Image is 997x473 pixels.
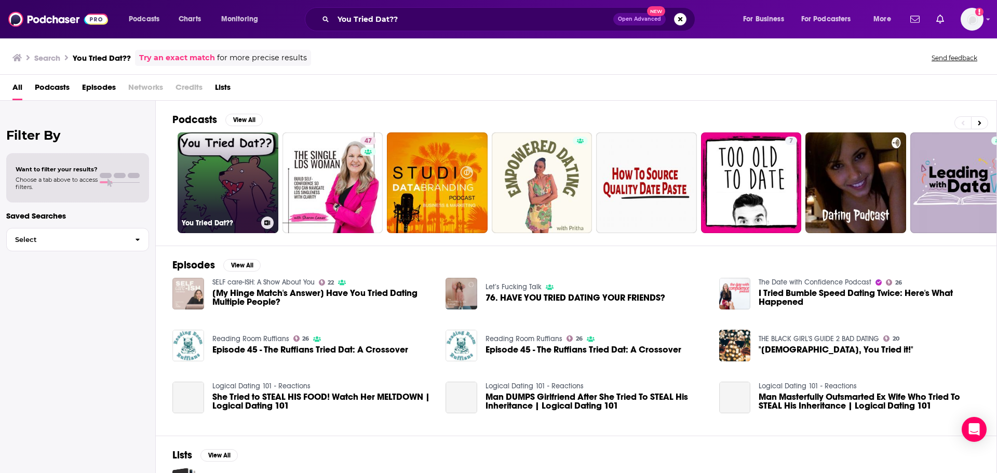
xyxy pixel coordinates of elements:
button: View All [225,114,263,126]
a: SELF care-ISH: A Show About You [212,278,315,287]
a: 22 [319,279,334,286]
a: EpisodesView All [172,259,261,272]
a: I Tried Bumble Speed Dating Twice: Here's What Happened [759,289,980,306]
a: 47 [282,132,383,233]
div: Open Intercom Messenger [962,417,987,442]
a: All [12,79,22,100]
img: [My Hinge Match's Answer] Have You Tried Dating Multiple People? [172,278,204,309]
a: 76. HAVE YOU TRIED DATING YOUR FRIENDS? [486,293,665,302]
span: Want to filter your results? [16,166,98,173]
a: Lists [215,79,231,100]
a: "Ladies, You Tried it!" [759,345,913,354]
span: 26 [895,280,902,285]
a: She Tried to STEAL HIS FOOD! Watch Her MELTDOWN | Logical Dating 101 [172,382,204,413]
img: I Tried Bumble Speed Dating Twice: Here's What Happened [719,278,751,309]
input: Search podcasts, credits, & more... [333,11,613,28]
h3: Search [34,53,60,63]
span: Charts [179,12,201,26]
a: 26 [567,335,583,342]
a: ListsView All [172,449,238,462]
p: Saved Searches [6,211,149,221]
span: [My Hinge Match's Answer] Have You Tried Dating Multiple People? [212,289,434,306]
a: 26 [293,335,309,342]
span: New [647,6,666,16]
button: Show profile menu [961,8,983,31]
a: Show notifications dropdown [932,10,948,28]
button: Open AdvancedNew [613,13,666,25]
h2: Podcasts [172,113,217,126]
button: open menu [122,11,173,28]
a: Episode 45 - The Ruffians Tried Dat: A Crossover [212,345,408,354]
span: 7 [789,136,793,146]
button: open menu [866,11,904,28]
img: Episode 45 - The Ruffians Tried Dat: A Crossover [172,330,204,361]
a: Man Masterfully Outsmarted Ex Wife Who Tried To STEAL His Inheritance | Logical Dating 101 [759,393,980,410]
span: Networks [128,79,163,100]
h3: You Tried Dat?? [73,53,131,63]
span: 20 [893,336,899,341]
a: Charts [172,11,207,28]
a: 7 [785,137,797,145]
a: Reading Room Ruffians [486,334,562,343]
span: Logged in as veronica.smith [961,8,983,31]
span: 22 [328,280,334,285]
a: Episodes [82,79,116,100]
a: PodcastsView All [172,113,263,126]
h2: Filter By [6,128,149,143]
div: Search podcasts, credits, & more... [315,7,705,31]
a: Man Masterfully Outsmarted Ex Wife Who Tried To STEAL His Inheritance | Logical Dating 101 [719,382,751,413]
a: Try an exact match [139,52,215,64]
span: Choose a tab above to access filters. [16,176,98,191]
img: Podchaser - Follow, Share and Rate Podcasts [8,9,108,29]
a: Let’s Fucking Talk [486,282,542,291]
span: Monitoring [221,12,258,26]
a: The Date with Confidence Podcast [759,278,871,287]
img: "Ladies, You Tried it!" [719,330,751,361]
a: You Tried Dat?? [178,132,278,233]
span: "[DEMOGRAPHIC_DATA], You Tried it!" [759,345,913,354]
button: View All [223,259,261,272]
span: 26 [302,336,309,341]
a: 20 [883,335,899,342]
span: For Business [743,12,784,26]
button: View All [200,449,238,462]
a: Logical Dating 101 - Reactions [486,382,584,390]
span: 26 [576,336,583,341]
a: Episode 45 - The Ruffians Tried Dat: A Crossover [486,345,681,354]
a: She Tried to STEAL HIS FOOD! Watch Her MELTDOWN | Logical Dating 101 [212,393,434,410]
img: 76. HAVE YOU TRIED DATING YOUR FRIENDS? [446,278,477,309]
h3: You Tried Dat?? [182,219,257,227]
span: Open Advanced [618,17,661,22]
img: Episode 45 - The Ruffians Tried Dat: A Crossover [446,330,477,361]
button: open menu [794,11,866,28]
a: Man DUMPS Girlfriend After She Tried To STEAL His Inheritance | Logical Dating 101 [486,393,707,410]
button: Send feedback [928,53,980,62]
svg: Add a profile image [975,8,983,16]
a: Logical Dating 101 - Reactions [759,382,857,390]
a: Logical Dating 101 - Reactions [212,382,311,390]
a: Man DUMPS Girlfriend After She Tried To STEAL His Inheritance | Logical Dating 101 [446,382,477,413]
span: Select [7,236,127,243]
a: 7 [701,132,802,233]
a: 47 [360,137,376,145]
a: Podcasts [35,79,70,100]
span: for more precise results [217,52,307,64]
span: 47 [365,136,372,146]
button: Select [6,228,149,251]
button: open menu [736,11,797,28]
